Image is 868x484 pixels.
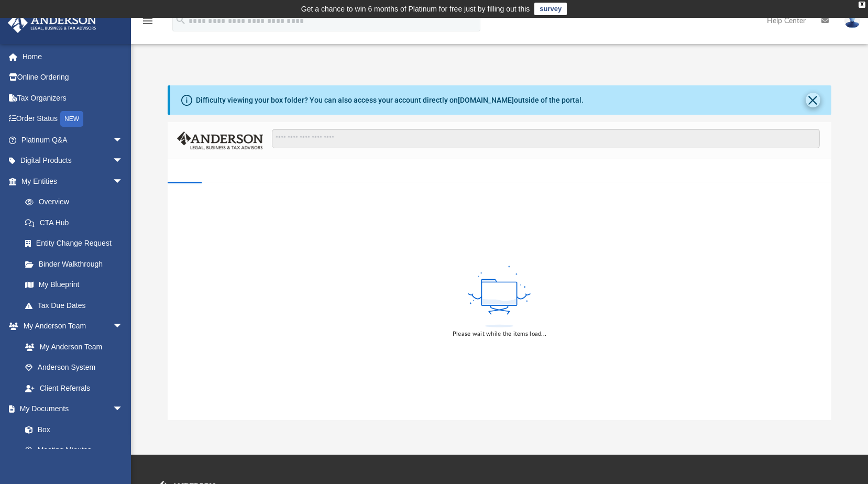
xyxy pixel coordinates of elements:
span: arrow_drop_down [113,171,134,192]
input: Search files and folders [272,129,820,149]
a: Digital Productsarrow_drop_down [7,150,139,171]
a: Meeting Minutes [15,440,134,461]
a: My Anderson Team [15,336,128,357]
img: Anderson Advisors Platinum Portal [5,13,100,33]
div: Please wait while the items load... [453,329,546,339]
a: Order StatusNEW [7,108,139,130]
span: arrow_drop_down [113,129,134,151]
span: arrow_drop_down [113,316,134,337]
div: close [859,2,865,8]
i: menu [141,15,154,27]
i: search [175,14,186,26]
a: Home [7,46,139,67]
a: My Anderson Teamarrow_drop_down [7,316,134,337]
a: Binder Walkthrough [15,254,139,274]
a: Online Ordering [7,67,139,88]
a: survey [534,3,567,15]
div: NEW [60,111,83,127]
a: Overview [15,192,139,213]
span: arrow_drop_down [113,150,134,172]
a: CTA Hub [15,212,139,233]
a: Client Referrals [15,378,134,399]
div: Difficulty viewing your box folder? You can also access your account directly on outside of the p... [196,95,584,106]
a: Platinum Q&Aarrow_drop_down [7,129,139,150]
div: Get a chance to win 6 months of Platinum for free just by filling out this [301,3,530,15]
a: My Entitiesarrow_drop_down [7,171,139,192]
img: User Pic [844,13,860,28]
a: [DOMAIN_NAME] [458,96,514,104]
span: arrow_drop_down [113,399,134,420]
a: Entity Change Request [15,233,139,254]
button: Close [806,93,820,107]
a: Tax Due Dates [15,295,139,316]
a: My Blueprint [15,274,134,295]
a: Tax Organizers [7,87,139,108]
a: Anderson System [15,357,134,378]
a: My Documentsarrow_drop_down [7,399,134,420]
a: menu [141,20,154,27]
a: Box [15,419,128,440]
